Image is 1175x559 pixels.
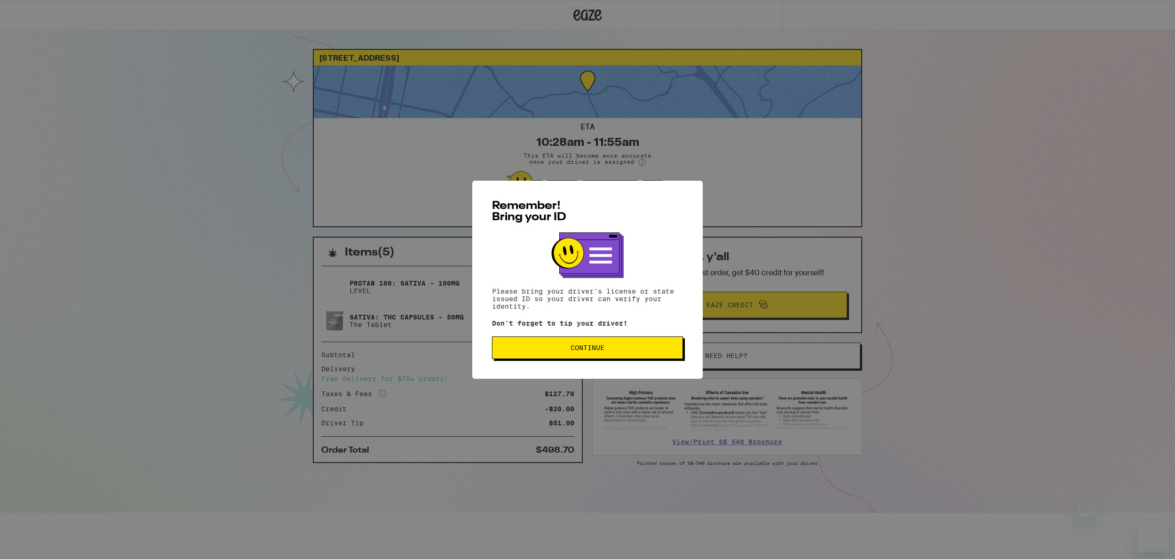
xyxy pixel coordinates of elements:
button: Continue [492,336,683,359]
iframe: Close message [1077,499,1096,518]
span: Remember! Bring your ID [492,200,566,223]
p: Please bring your driver's license or state issued ID so your driver can verify your identity. [492,287,683,310]
p: Don't forget to tip your driver! [492,319,683,327]
span: Continue [571,344,604,351]
iframe: Button to launch messaging window [1137,521,1167,551]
